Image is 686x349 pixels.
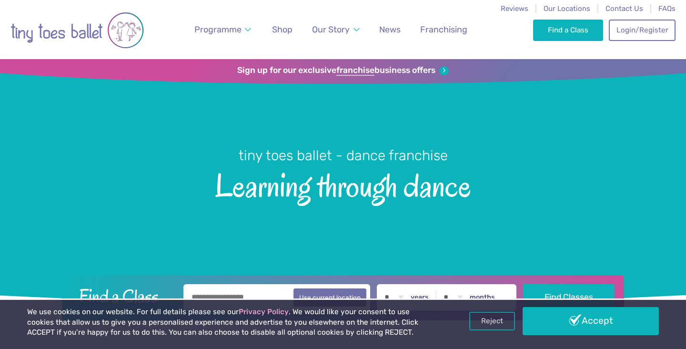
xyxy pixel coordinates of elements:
label: years [411,293,429,302]
a: Programme [190,19,256,41]
strong: franchise [336,65,374,76]
a: Shop [268,19,297,41]
a: News [375,19,405,41]
a: Accept [523,307,659,335]
a: Our Story [308,19,364,41]
button: Use current location [293,288,366,307]
a: Login/Register [609,20,676,41]
a: Our Locations [544,4,590,13]
span: Franchising [420,24,467,34]
p: We use cookies on our website. For full details please see our . We would like your consent to us... [27,307,438,338]
a: Contact Us [605,4,643,13]
span: Learning through dance [17,165,669,204]
span: Our Story [312,24,350,34]
span: News [379,24,401,34]
img: tiny toes ballet [10,6,144,54]
a: Find a Class [533,20,603,41]
label: months [470,293,495,302]
small: tiny toes ballet - dance franchise [239,147,448,164]
h2: Find a Class [71,284,177,308]
a: Privacy Policy [239,308,289,316]
a: Franchising [416,19,472,41]
a: FAQs [658,4,676,13]
span: Programme [194,24,242,34]
span: Shop [272,24,293,34]
a: Reject [469,312,515,330]
a: Sign up for our exclusivefranchisebusiness offers [237,65,448,76]
button: Find Classes [523,284,615,311]
a: Reviews [501,4,528,13]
